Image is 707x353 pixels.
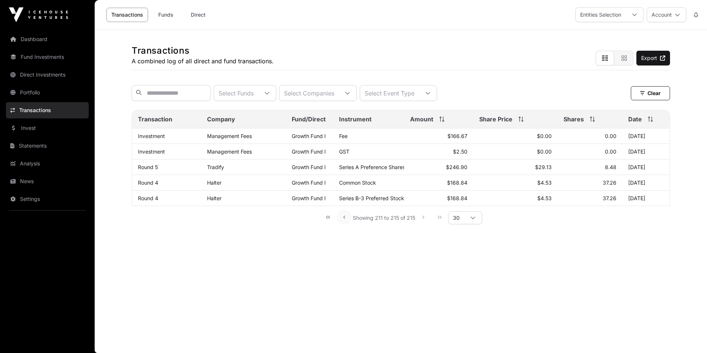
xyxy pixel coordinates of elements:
[207,115,235,124] span: Company
[6,173,89,189] a: News
[6,191,89,207] a: Settings
[207,179,221,186] a: Halter
[537,179,552,186] span: $4.53
[605,133,616,139] span: 0.00
[339,133,348,139] span: Fee
[337,210,352,225] button: Previous Page
[207,195,221,201] a: Halter
[603,195,616,201] span: 37.26
[603,179,616,186] span: 37.26
[6,120,89,136] a: Invest
[151,8,180,22] a: Funds
[404,159,473,175] td: $246.90
[106,8,148,22] a: Transactions
[280,85,339,101] div: Select Companies
[6,49,89,65] a: Fund Investments
[360,85,419,101] div: Select Event Type
[6,138,89,154] a: Statements
[605,164,616,170] span: 8.48
[138,133,165,139] a: Investment
[6,102,89,118] a: Transactions
[449,212,464,224] span: Rows per page
[622,191,670,206] td: [DATE]
[605,148,616,155] span: 0.00
[214,85,258,101] div: Select Funds
[479,115,513,124] span: Share Price
[564,115,584,124] span: Shares
[647,7,686,22] button: Account
[6,67,89,83] a: Direct Investments
[339,148,349,155] span: GST
[292,179,326,186] a: Growth Fund I
[535,164,552,170] span: $29.13
[622,159,670,175] td: [DATE]
[537,195,552,201] span: $4.53
[628,115,642,124] span: Date
[6,155,89,172] a: Analysis
[132,57,274,65] p: A combined log of all direct and fund transactions.
[670,317,707,353] iframe: Chat Widget
[339,179,376,186] span: Common Stock
[404,144,473,159] td: $2.50
[132,45,274,57] h1: Transactions
[183,8,213,22] a: Direct
[138,195,158,201] a: Round 4
[207,133,280,139] p: Management Fees
[537,148,552,155] span: $0.00
[631,86,670,100] button: Clear
[6,84,89,101] a: Portfolio
[410,115,433,124] span: Amount
[292,115,326,124] span: Fund/Direct
[636,51,670,65] a: Export
[339,115,372,124] span: Instrument
[339,164,405,170] span: Series A Preference Shares
[138,164,158,170] a: Round 5
[207,148,280,155] p: Management Fees
[6,31,89,47] a: Dashboard
[321,210,335,225] button: First Page
[622,175,670,191] td: [DATE]
[537,133,552,139] span: $0.00
[292,133,326,139] a: Growth Fund I
[138,115,172,124] span: Transaction
[9,7,68,22] img: Icehouse Ventures Logo
[138,179,158,186] a: Round 4
[404,175,473,191] td: $168.84
[353,215,415,221] span: Showing 211 to 215 of 215
[292,195,326,201] a: Growth Fund I
[292,148,326,155] a: Growth Fund I
[404,128,473,144] td: $166.67
[207,164,224,170] a: Tradify
[339,195,404,201] span: Series B-3 Preferred Stock
[138,148,165,155] a: Investment
[292,164,326,170] a: Growth Fund I
[622,144,670,159] td: [DATE]
[622,128,670,144] td: [DATE]
[404,191,473,206] td: $168.84
[576,8,626,22] div: Entities Selection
